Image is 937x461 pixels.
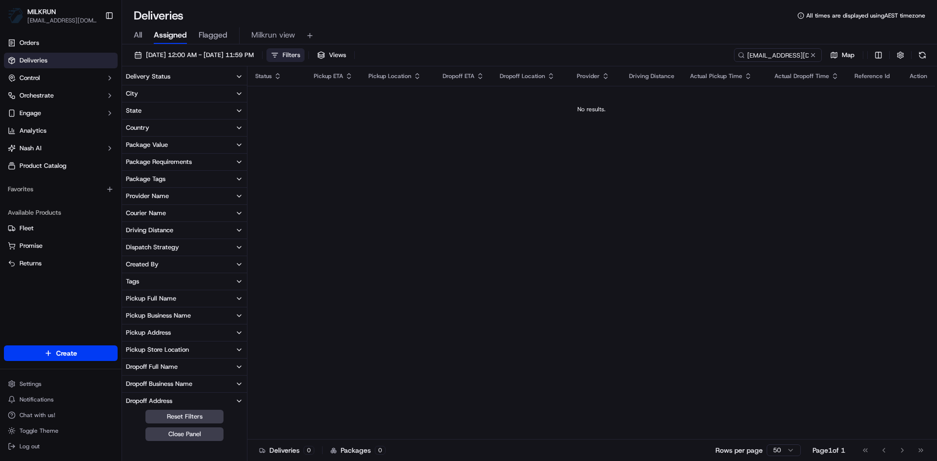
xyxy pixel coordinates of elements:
div: Action [910,72,927,80]
div: Favorites [4,181,118,197]
button: [DATE] 12:00 AM - [DATE] 11:59 PM [130,48,258,62]
button: Package Requirements [122,154,247,170]
div: Deliveries [259,445,314,455]
button: Filters [266,48,305,62]
button: Close Panel [145,427,224,441]
div: Dispatch Strategy [126,243,179,252]
span: Status [255,72,272,80]
button: City [122,85,247,102]
div: Page 1 of 1 [813,445,845,455]
div: Created By [126,260,159,269]
button: Settings [4,377,118,391]
button: Chat with us! [4,408,118,422]
button: Engage [4,105,118,121]
button: [EMAIL_ADDRESS][DOMAIN_NAME] [27,17,97,24]
h1: Deliveries [134,8,183,23]
span: Notifications [20,396,54,403]
button: MILKRUNMILKRUN[EMAIL_ADDRESS][DOMAIN_NAME] [4,4,101,27]
div: Dropoff Full Name [126,362,178,371]
span: All [134,29,142,41]
button: Courier Name [122,205,247,221]
span: Views [329,51,346,60]
span: Driving Distance [629,72,674,80]
button: Package Tags [122,171,247,187]
button: Nash AI [4,140,118,156]
span: Orchestrate [20,91,54,100]
div: Pickup Address [126,328,171,337]
div: Dropoff Address [126,397,172,405]
button: Pickup Store Location [122,341,247,358]
span: Reference Id [855,72,890,80]
span: Nash AI [20,144,41,153]
button: Country [122,120,247,136]
button: Fleet [4,220,118,236]
div: Provider Name [126,192,169,200]
a: Promise [8,241,114,250]
div: Packages [330,445,386,455]
button: Pickup Business Name [122,307,247,324]
button: Package Value [122,137,247,153]
a: Returns [8,259,114,268]
div: Delivery Status [126,72,170,81]
div: Package Requirements [126,158,192,166]
span: Deliveries [20,56,47,65]
button: Pickup Address [122,324,247,341]
span: Product Catalog [20,161,66,170]
div: Tags [126,277,139,286]
span: Map [842,51,855,60]
span: Chat with us! [20,411,55,419]
div: Country [126,123,149,132]
div: Pickup Store Location [126,345,189,354]
button: Orchestrate [4,88,118,103]
span: Engage [20,109,41,118]
button: Created By [122,256,247,273]
div: Package Tags [126,175,165,183]
div: Package Value [126,140,168,149]
span: Pickup Location [368,72,411,80]
button: Delivery Status [122,68,247,85]
div: Dropoff Business Name [126,380,192,388]
p: Rows per page [715,445,763,455]
button: Provider Name [122,188,247,204]
span: Filters [283,51,300,60]
div: Driving Distance [126,226,173,235]
button: Notifications [4,393,118,406]
span: Dropoff ETA [443,72,474,80]
a: Deliveries [4,53,118,68]
span: Fleet [20,224,34,233]
span: Settings [20,380,41,388]
button: Views [313,48,350,62]
img: MILKRUN [8,8,23,23]
span: Orders [20,39,39,47]
span: Promise [20,241,42,250]
button: Dropoff Business Name [122,376,247,392]
span: Create [56,348,77,358]
span: Assigned [154,29,187,41]
button: Map [826,48,859,62]
div: State [126,106,142,115]
button: Toggle Theme [4,424,118,438]
span: All times are displayed using AEST timezone [806,12,925,20]
span: Log out [20,442,40,450]
button: Promise [4,238,118,254]
button: Reset Filters [145,410,224,423]
button: Control [4,70,118,86]
button: Dropoff Full Name [122,359,247,375]
button: MILKRUN [27,7,56,17]
div: No results. [251,105,931,113]
span: Pickup ETA [314,72,343,80]
span: Actual Pickup Time [690,72,742,80]
span: Milkrun view [251,29,295,41]
div: Pickup Full Name [126,294,176,303]
button: Returns [4,256,118,271]
span: Dropoff Location [500,72,545,80]
button: Driving Distance [122,222,247,239]
div: Courier Name [126,209,166,218]
div: City [126,89,138,98]
button: Pickup Full Name [122,290,247,307]
button: Tags [122,273,247,290]
span: Flagged [199,29,227,41]
input: Type to search [734,48,822,62]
